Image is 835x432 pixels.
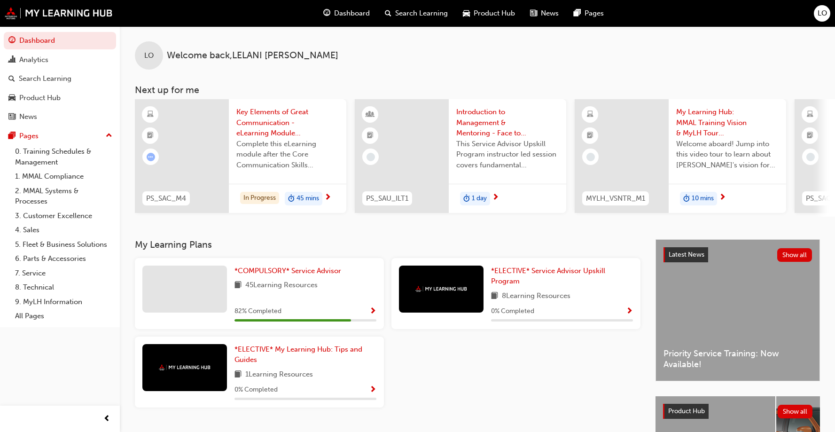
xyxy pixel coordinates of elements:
a: Dashboard [4,32,116,49]
div: Product Hub [19,93,61,103]
a: MYLH_VSNTR_M1My Learning Hub: MMAL Training Vision & MyLH Tour (Elective)Welcome aboard! Jump int... [575,99,786,213]
div: In Progress [240,192,279,204]
span: *COMPULSORY* Service Advisor [234,267,341,275]
span: booktick-icon [147,130,154,142]
span: prev-icon [103,413,110,425]
span: MYLH_VSNTR_M1 [586,193,645,204]
span: PS_SAU_ILT1 [366,193,408,204]
span: chart-icon [8,56,16,64]
a: Latest NewsShow all [663,247,812,262]
div: News [19,111,37,122]
span: car-icon [463,8,470,19]
a: 3. Customer Excellence [11,209,116,223]
span: learningResourceType_ELEARNING-icon [587,109,593,121]
a: *ELECTIVE* Service Advisor Upskill Program [491,266,633,287]
button: Show all [778,405,813,418]
button: DashboardAnalyticsSearch LearningProduct HubNews [4,30,116,127]
a: Latest NewsShow allPriority Service Training: Now Available! [656,239,820,381]
a: 2. MMAL Systems & Processes [11,184,116,209]
span: learningRecordVerb_NONE-icon [586,153,595,161]
span: 0 % Completed [234,385,278,395]
a: Product HubShow all [663,404,812,419]
span: next-icon [492,194,499,202]
span: search-icon [385,8,391,19]
span: learningResourceType_ELEARNING-icon [147,109,154,121]
img: mmal [415,286,467,292]
span: Show Progress [369,386,376,394]
span: guage-icon [323,8,330,19]
span: Product Hub [668,407,705,415]
span: News [541,8,559,19]
span: news-icon [530,8,537,19]
span: learningRecordVerb_NONE-icon [806,153,815,161]
span: learningResourceType_ELEARNING-icon [807,109,813,121]
span: Priority Service Training: Now Available! [663,348,812,369]
a: pages-iconPages [566,4,611,23]
span: pages-icon [574,8,581,19]
span: learningResourceType_INSTRUCTOR_LED-icon [367,109,374,121]
span: next-icon [719,194,726,202]
span: 82 % Completed [234,306,281,317]
span: learningRecordVerb_NONE-icon [367,153,375,161]
div: Pages [19,131,39,141]
a: guage-iconDashboard [316,4,377,23]
a: Product Hub [4,89,116,107]
a: 5. Fleet & Business Solutions [11,237,116,252]
button: Show Progress [626,306,633,317]
span: Welcome aboard! Jump into this video tour to learn about [PERSON_NAME]'s vision for your learning... [676,139,779,171]
span: booktick-icon [807,130,813,142]
span: Introduction to Management & Mentoring - Face to Face Instructor Led Training (Service Advisor Up... [456,107,559,139]
span: duration-icon [288,193,295,205]
a: Search Learning [4,70,116,87]
span: book-icon [234,280,242,291]
span: Key Elements of Great Communication - eLearning Module (Service Advisor Core Program) [236,107,339,139]
span: Pages [585,8,604,19]
span: search-icon [8,75,15,83]
a: car-iconProduct Hub [455,4,523,23]
span: booktick-icon [367,130,374,142]
a: 0. Training Schedules & Management [11,144,116,169]
span: LO [144,50,154,61]
a: PS_SAU_ILT1Introduction to Management & Mentoring - Face to Face Instructor Led Training (Service... [355,99,566,213]
span: 0 % Completed [491,306,534,317]
img: mmal [5,7,113,19]
span: PS_SAC_M4 [146,193,186,204]
a: 7. Service [11,266,116,281]
span: up-icon [106,130,112,142]
span: Welcome back , LELANI [PERSON_NAME] [167,50,338,61]
h3: Next up for me [120,85,835,95]
span: 1 Learning Resources [245,369,313,381]
a: 9. MyLH Information [11,295,116,309]
span: 10 mins [692,193,714,204]
div: Search Learning [19,73,71,84]
span: 45 Learning Resources [245,280,318,291]
span: Latest News [669,251,704,259]
span: This Service Advisor Upskill Program instructor led session covers fundamental management styles ... [456,139,559,171]
span: duration-icon [463,193,470,205]
a: All Pages [11,309,116,323]
a: *COMPULSORY* Service Advisor [234,266,345,276]
button: Show all [777,248,812,262]
span: booktick-icon [587,130,593,142]
span: car-icon [8,94,16,102]
a: 1. MMAL Compliance [11,169,116,184]
span: Show Progress [369,307,376,316]
span: Dashboard [334,8,370,19]
span: book-icon [234,369,242,381]
a: PS_SAC_M4Key Elements of Great Communication - eLearning Module (Service Advisor Core Program)Com... [135,99,346,213]
span: LO [818,8,827,19]
span: Show Progress [626,307,633,316]
span: Complete this eLearning module after the Core Communication Skills instructor led session from th... [236,139,339,171]
button: Show Progress [369,306,376,317]
span: 1 day [472,193,487,204]
button: Pages [4,127,116,145]
a: 4. Sales [11,223,116,237]
span: 8 Learning Resources [502,291,570,302]
span: guage-icon [8,37,16,45]
div: Analytics [19,55,48,65]
span: pages-icon [8,132,16,141]
span: learningRecordVerb_ATTEMPT-icon [147,153,155,161]
a: *ELECTIVE* My Learning Hub: Tips and Guides [234,344,376,365]
span: book-icon [491,291,498,302]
